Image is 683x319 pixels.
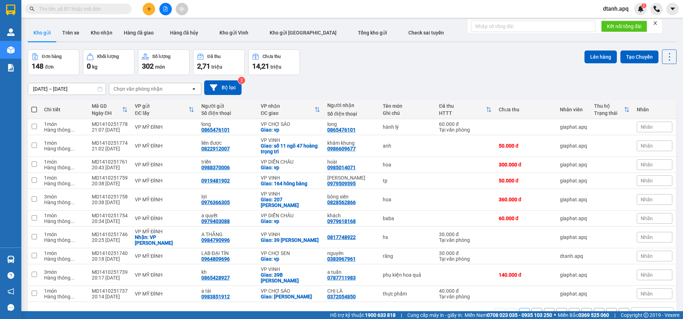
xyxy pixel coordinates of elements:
[560,234,587,240] div: giaphat.apq
[641,3,646,8] sup: 3
[439,294,492,299] div: Tại văn phòng
[327,250,376,256] div: nguyên
[383,234,432,240] div: hs
[499,178,553,184] div: 50.000 đ
[261,175,320,181] div: VP VINH
[85,24,118,41] button: Kho nhận
[261,127,320,133] div: Giao: vp
[44,269,85,275] div: 3 món
[383,110,432,116] div: Ghi chú
[83,49,134,75] button: Khối lượng0kg
[383,103,432,109] div: Tên món
[30,6,35,11] span: search
[439,127,492,133] div: Tại văn phòng
[383,124,432,130] div: hành lý
[92,175,128,181] div: MD1410251759
[92,140,128,146] div: MD1410251774
[201,256,230,262] div: 0964809696
[44,127,85,133] div: Hàng thông thường
[159,3,172,15] button: file-add
[44,140,85,146] div: 1 món
[614,311,615,319] span: |
[92,256,128,262] div: 20:18 [DATE]
[44,200,85,205] div: Hàng thông thường
[581,308,592,319] button: ...
[383,143,432,149] div: anh
[70,127,75,133] span: ...
[92,181,128,186] div: 20:38 [DATE]
[327,275,356,281] div: 0787711983
[261,121,320,127] div: VP CHỢ SÁO
[327,175,376,181] div: hằng duy
[487,312,552,318] strong: 0708 023 035 - 0935 103 250
[57,24,85,41] button: Trên xe
[92,127,128,133] div: 21:07 [DATE]
[327,294,356,299] div: 0372054850
[327,194,376,200] div: bông xiên
[44,194,85,200] div: 3 món
[70,256,75,262] span: ...
[135,124,194,130] div: VP MỸ ĐÌNH
[44,107,85,112] div: Chi tiết
[142,62,154,70] span: 302
[499,143,553,149] div: 50.000 đ
[92,218,128,224] div: 20:34 [DATE]
[201,178,230,184] div: 0919481902
[261,103,314,109] div: VP nhận
[193,49,245,75] button: Đã thu2,71 triệu
[138,49,190,75] button: Số lượng302món
[211,64,222,70] span: triệu
[131,100,197,119] th: Toggle SortBy
[499,197,553,202] div: 360.000 đ
[383,272,432,278] div: phụ kiện hoa quả
[261,288,320,294] div: VP CHỢ SÁO
[201,232,254,237] div: A THẮNG
[201,200,230,205] div: 0976366305
[578,312,609,318] strong: 0369 525 060
[248,49,300,75] button: Chưa thu14,21 triệu
[641,234,653,240] span: Nhãn
[44,237,85,243] div: Hàng thông thường
[201,218,230,224] div: 0979403088
[7,288,14,295] span: notification
[261,110,314,116] div: ĐC giao
[135,143,194,149] div: VP MỸ ĐÌNH
[560,253,587,259] div: dtanh.apq
[641,272,653,278] span: Nhãn
[556,308,567,319] button: 4
[327,146,356,151] div: 0986609677
[327,256,356,262] div: 0383967961
[327,121,376,127] div: long
[44,175,85,181] div: 1 món
[92,64,97,70] span: kg
[28,83,106,95] input: Select a date range.
[261,143,320,154] div: Giao: số 11 ngõ 47 hoàng trọng trì
[135,197,194,202] div: VP MỸ ĐÌNH
[44,250,85,256] div: 1 món
[327,140,376,146] div: khâm khung
[152,54,170,59] div: Số lượng
[92,294,128,299] div: 20:14 [DATE]
[201,250,254,256] div: LAB ĐẠI TÍN
[135,229,194,234] div: VP MỸ ĐÌNH
[7,304,14,311] span: message
[261,137,320,143] div: VP VINH
[383,216,432,221] div: baba
[641,216,653,221] span: Nhãn
[471,21,595,32] input: Nhập số tổng đài
[238,77,245,84] sup: 2
[135,216,194,221] div: VP MỸ ĐÌNH
[44,159,85,165] div: 1 món
[669,6,676,12] span: caret-down
[499,272,553,278] div: 140.000 đ
[155,64,165,70] span: món
[358,30,387,36] span: Tổng kho gửi
[201,269,254,275] div: kh
[499,162,553,168] div: 300.000 đ
[261,191,320,197] div: VP VINH
[204,80,242,95] button: Bộ lọc
[45,64,54,70] span: đơn
[201,288,254,294] div: a tài
[118,24,159,41] button: Hàng đã giao
[560,162,587,168] div: giaphat.apq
